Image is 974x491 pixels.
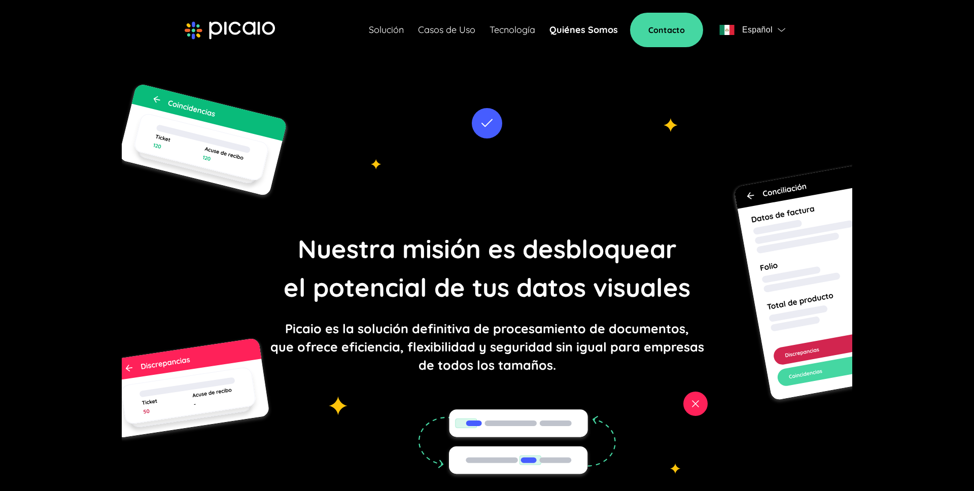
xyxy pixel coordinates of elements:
[369,23,404,37] a: Solución
[742,23,773,37] span: Español
[185,21,275,40] img: picaio-logo
[270,320,704,374] p: Picaio es la solución definitiva de procesamiento de documentos, que ofrece eficiencia, flexibili...
[418,23,475,37] a: Casos de Uso
[719,25,735,35] img: flag
[630,13,703,47] a: Contacto
[549,23,618,37] a: Quiénes Somos
[490,23,535,37] a: Tecnología
[778,28,785,32] img: flag
[284,230,690,307] p: Nuestra misión es desbloquear el potencial de tus datos visuales
[715,20,789,40] button: flagEspañolflag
